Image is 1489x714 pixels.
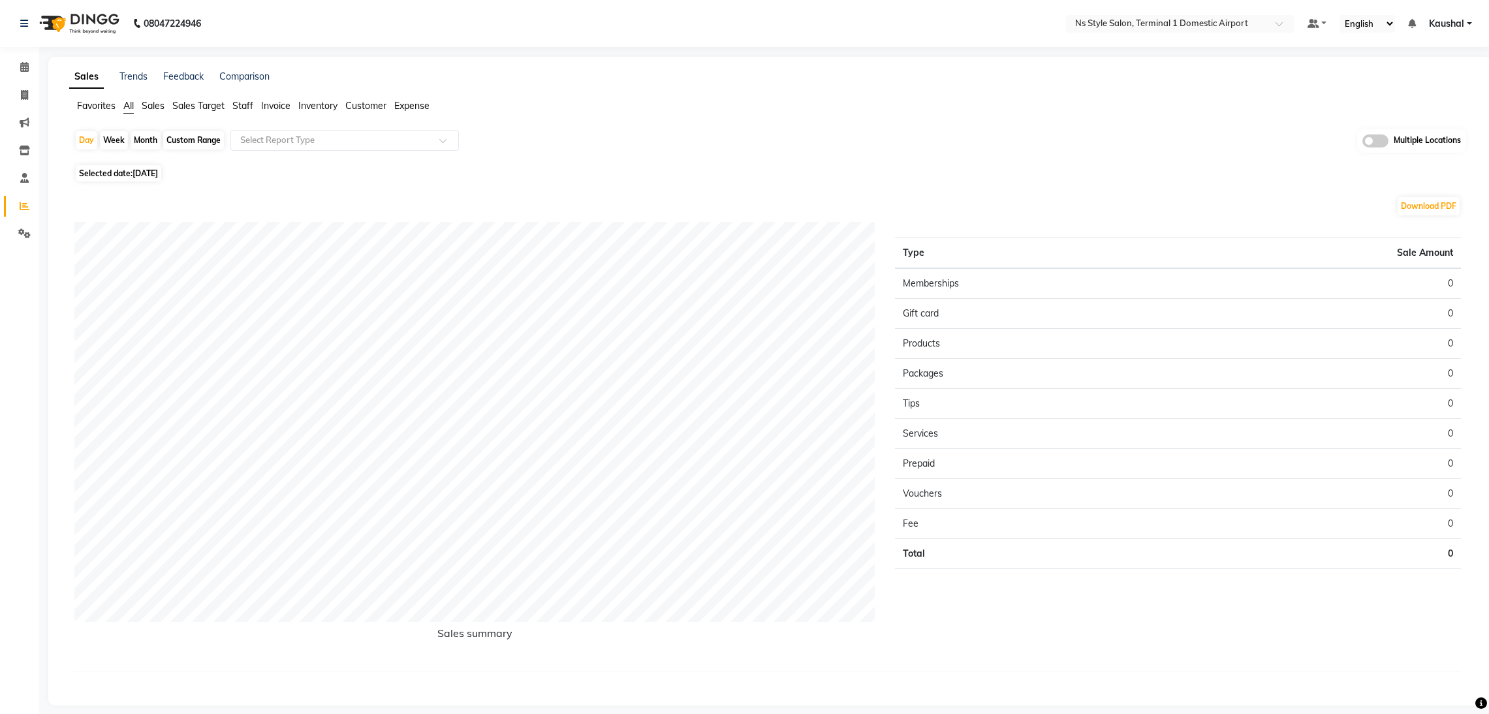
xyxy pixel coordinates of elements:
th: Sale Amount [1178,238,1461,268]
img: logo [33,5,123,42]
b: 08047224946 [144,5,201,42]
td: 0 [1178,508,1461,538]
span: Staff [232,100,253,112]
span: Selected date: [76,165,161,181]
td: 0 [1178,358,1461,388]
td: 0 [1178,268,1461,299]
span: Invoice [261,100,290,112]
td: 0 [1178,538,1461,568]
span: Inventory [298,100,337,112]
td: Packages [895,358,1178,388]
span: Expense [394,100,430,112]
td: 0 [1178,478,1461,508]
td: 0 [1178,418,1461,448]
span: Sales Target [172,100,225,112]
td: Products [895,328,1178,358]
td: Prepaid [895,448,1178,478]
span: Sales [142,100,165,112]
td: Memberships [895,268,1178,299]
a: Comparison [219,70,270,82]
span: Multiple Locations [1394,134,1461,147]
div: Day [76,131,97,149]
td: Tips [895,388,1178,418]
button: Download PDF [1398,197,1460,215]
h6: Sales summary [74,627,875,645]
td: 0 [1178,388,1461,418]
div: Custom Range [163,131,224,149]
td: 0 [1178,328,1461,358]
td: Total [895,538,1178,568]
td: Gift card [895,298,1178,328]
td: Vouchers [895,478,1178,508]
span: Kaushal [1429,17,1464,31]
span: [DATE] [133,168,158,178]
a: Trends [119,70,148,82]
span: Favorites [77,100,116,112]
a: Feedback [163,70,204,82]
span: Customer [345,100,386,112]
td: Fee [895,508,1178,538]
div: Week [100,131,128,149]
span: All [123,100,134,112]
th: Type [895,238,1178,268]
a: Sales [69,65,104,89]
div: Month [131,131,161,149]
td: 0 [1178,448,1461,478]
td: 0 [1178,298,1461,328]
td: Services [895,418,1178,448]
